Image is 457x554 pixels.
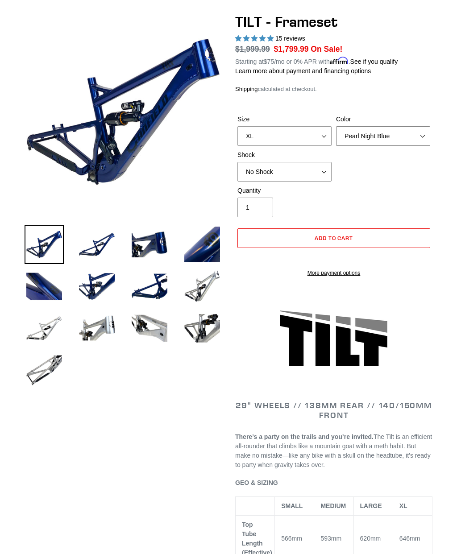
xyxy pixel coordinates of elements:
[315,235,353,242] span: Add to cart
[311,44,342,55] span: On Sale!
[235,480,278,487] span: GEO & SIZING
[275,35,305,42] span: 15 reviews
[130,309,169,348] img: Load image into Gallery viewer, TILT - Frameset
[236,401,432,421] span: 29" WHEELS // 138mm REAR // 140/150mm FRONT
[330,57,349,65] span: Affirm
[25,351,64,390] img: Load image into Gallery viewer, TILT - Frameset
[235,434,432,469] span: The Tilt is an efficient all-rounder that climbs like a mountain goat with a meth habit. But make...
[25,267,64,306] img: Load image into Gallery viewer, TILT - Frameset
[77,225,116,265] img: Load image into Gallery viewer, TILT - Frameset
[237,186,332,196] label: Quantity
[183,225,222,265] img: Load image into Gallery viewer, TILT - Frameset
[183,309,222,348] img: Load image into Gallery viewer, TILT - Frameset
[235,14,432,31] h1: TILT - Frameset
[235,86,258,94] a: Shipping
[25,225,64,265] img: Load image into Gallery viewer, TILT - Frameset
[350,58,398,66] a: See if you qualify - Learn more about Affirm Financing (opens in modal)
[235,434,374,441] b: There’s a party on the trails and you’re invited.
[235,55,398,67] p: Starting at /mo or 0% APR with .
[237,115,332,124] label: Size
[235,85,432,94] div: calculated at checkout.
[237,229,430,248] button: Add to cart
[281,503,303,510] span: SMALL
[237,269,430,277] a: More payment options
[235,45,270,54] s: $1,999.99
[130,267,169,306] img: Load image into Gallery viewer, TILT - Frameset
[399,503,407,510] span: XL
[235,68,371,75] a: Learn more about payment and financing options
[235,35,275,42] span: 5.00 stars
[360,503,382,510] span: LARGE
[320,503,346,510] span: MEDIUM
[77,267,116,306] img: Load image into Gallery viewer, TILT - Frameset
[237,151,332,160] label: Shock
[77,309,116,348] img: Load image into Gallery viewer, TILT - Frameset
[336,115,430,124] label: Color
[264,58,274,66] span: $75
[25,309,64,348] img: Load image into Gallery viewer, TILT - Frameset
[183,267,222,306] img: Load image into Gallery viewer, TILT - Frameset
[130,225,169,265] img: Load image into Gallery viewer, TILT - Frameset
[274,45,309,54] span: $1,799.99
